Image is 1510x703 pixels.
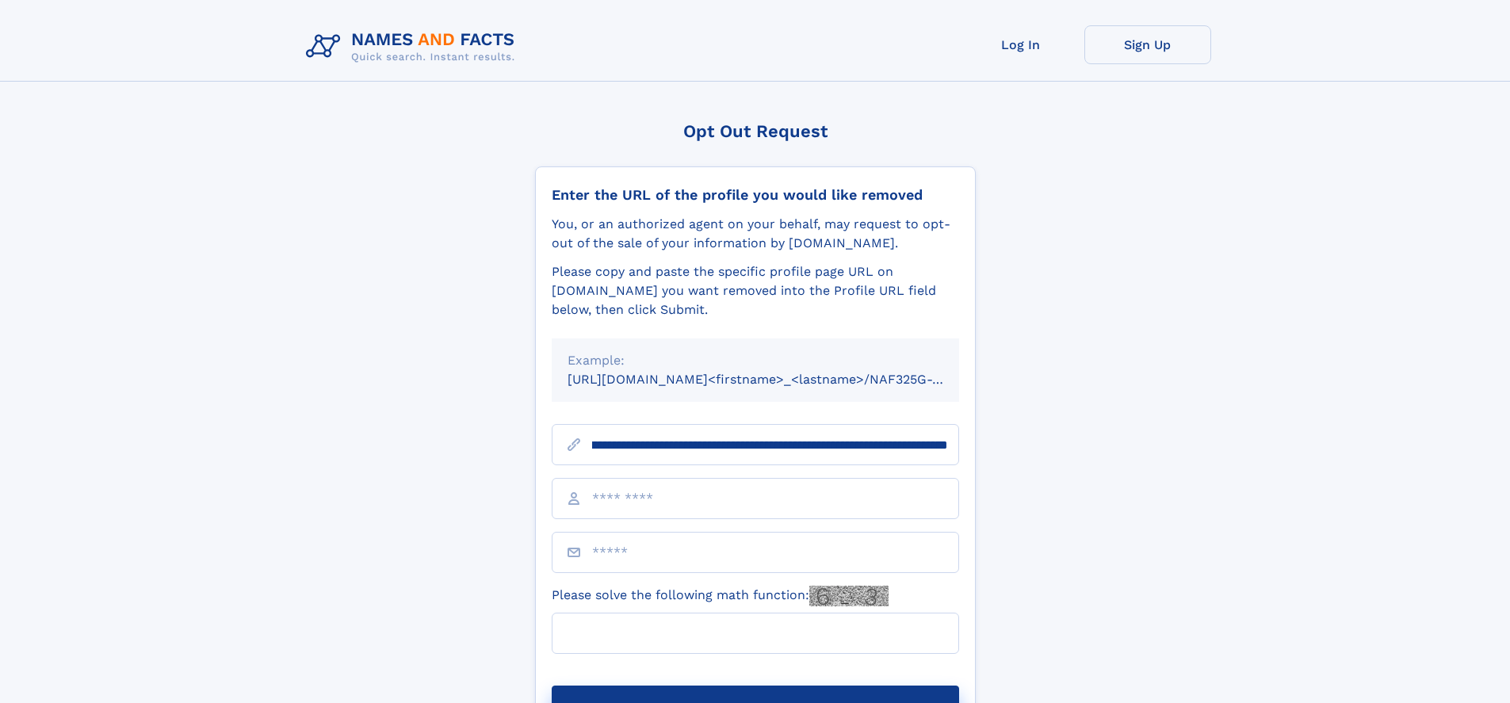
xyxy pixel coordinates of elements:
[535,121,976,141] div: Opt Out Request
[552,215,959,253] div: You, or an authorized agent on your behalf, may request to opt-out of the sale of your informatio...
[552,262,959,319] div: Please copy and paste the specific profile page URL on [DOMAIN_NAME] you want removed into the Pr...
[958,25,1084,64] a: Log In
[552,186,959,204] div: Enter the URL of the profile you would like removed
[552,586,889,606] label: Please solve the following math function:
[300,25,528,68] img: Logo Names and Facts
[568,372,989,387] small: [URL][DOMAIN_NAME]<firstname>_<lastname>/NAF325G-xxxxxxxx
[568,351,943,370] div: Example:
[1084,25,1211,64] a: Sign Up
